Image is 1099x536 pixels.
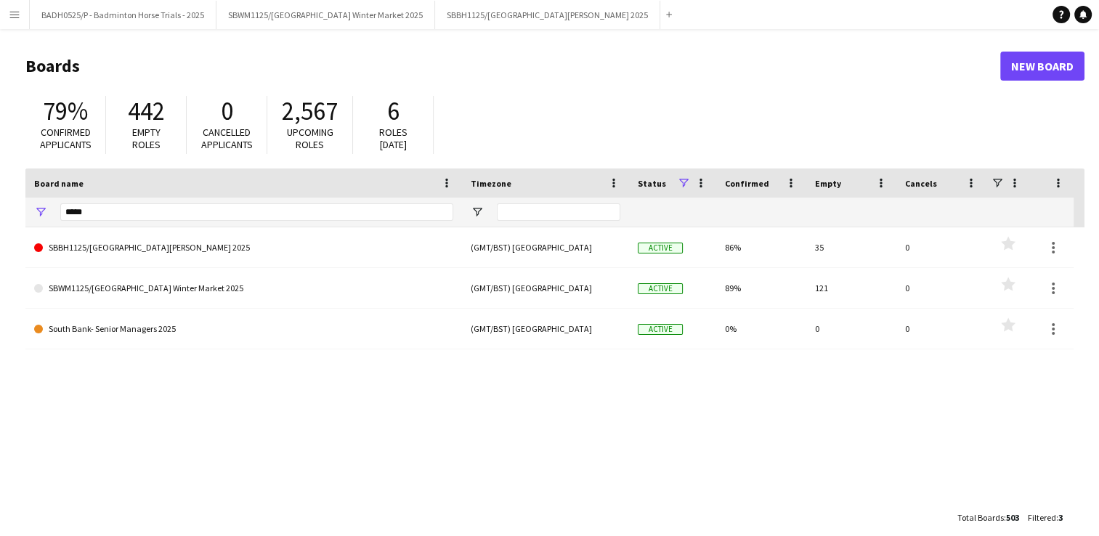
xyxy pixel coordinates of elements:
[34,178,84,189] span: Board name
[287,126,333,151] span: Upcoming roles
[716,309,806,349] div: 0%
[806,227,896,267] div: 35
[1028,503,1063,532] div: :
[957,503,1019,532] div: :
[462,268,629,308] div: (GMT/BST) [GEOGRAPHIC_DATA]
[638,283,683,294] span: Active
[1028,512,1056,523] span: Filtered
[379,126,407,151] span: Roles [DATE]
[725,178,769,189] span: Confirmed
[896,227,986,267] div: 0
[806,268,896,308] div: 121
[896,268,986,308] div: 0
[216,1,435,29] button: SBWM1125/[GEOGRAPHIC_DATA] Winter Market 2025
[638,324,683,335] span: Active
[282,95,338,127] span: 2,567
[462,227,629,267] div: (GMT/BST) [GEOGRAPHIC_DATA]
[34,206,47,219] button: Open Filter Menu
[905,178,937,189] span: Cancels
[25,55,1000,77] h1: Boards
[462,309,629,349] div: (GMT/BST) [GEOGRAPHIC_DATA]
[435,1,660,29] button: SBBH1125/[GEOGRAPHIC_DATA][PERSON_NAME] 2025
[60,203,453,221] input: Board name Filter Input
[957,512,1004,523] span: Total Boards
[716,227,806,267] div: 86%
[201,126,253,151] span: Cancelled applicants
[896,309,986,349] div: 0
[34,268,453,309] a: SBWM1125/[GEOGRAPHIC_DATA] Winter Market 2025
[716,268,806,308] div: 89%
[40,126,92,151] span: Confirmed applicants
[34,309,453,349] a: South Bank- Senior Managers 2025
[638,243,683,253] span: Active
[471,206,484,219] button: Open Filter Menu
[497,203,620,221] input: Timezone Filter Input
[387,95,400,127] span: 6
[638,178,666,189] span: Status
[1006,512,1019,523] span: 503
[815,178,841,189] span: Empty
[1000,52,1084,81] a: New Board
[128,95,165,127] span: 442
[132,126,161,151] span: Empty roles
[34,227,453,268] a: SBBH1125/[GEOGRAPHIC_DATA][PERSON_NAME] 2025
[1058,512,1063,523] span: 3
[30,1,216,29] button: BADH0525/P - Badminton Horse Trials - 2025
[471,178,511,189] span: Timezone
[806,309,896,349] div: 0
[43,95,88,127] span: 79%
[221,95,233,127] span: 0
